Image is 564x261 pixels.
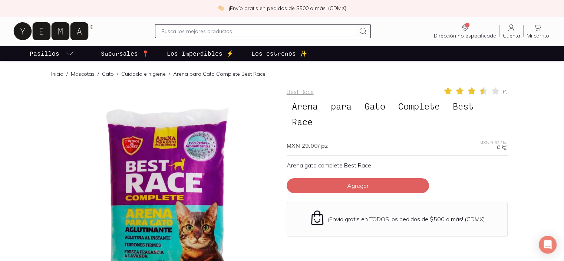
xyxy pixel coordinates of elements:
[434,32,497,39] span: Dirección no especificada
[287,178,429,193] button: Agregar
[309,210,325,226] img: Envío
[114,70,121,78] span: /
[287,88,314,95] a: Best Race
[166,70,173,78] span: /
[167,49,234,58] p: Los Imperdibles ⚡️
[121,71,166,77] a: Cuidado e higiene
[503,89,508,94] span: ( 4 )
[95,70,102,78] span: /
[30,49,59,58] p: Pasillos
[347,182,369,189] span: Agregar
[524,23,552,39] a: Mi carrito
[229,4,346,12] p: ¡Envío gratis en pedidos de $500 o más! (CDMX)
[359,99,390,113] span: Gato
[500,23,523,39] a: Cuenta
[287,99,323,113] span: Arena
[287,162,508,169] div: Arena gato complete Best Race
[250,46,309,61] a: Los estrenos ✨
[71,71,95,77] a: Mascotas
[218,5,224,12] img: check
[173,70,265,78] p: Arena para Gato Complete Best Race
[28,46,76,61] a: pasillo-todos-link
[328,215,485,223] p: ¡Envío gratis en TODOS los pedidos de $500 o más! (CDMX)
[161,27,356,36] input: Busca los mejores productos
[527,32,549,39] span: Mi carrito
[287,142,328,149] span: MXN 29.00 / pz
[448,99,479,113] span: Best
[51,71,63,77] a: Inicio
[497,145,508,149] span: (3 kg)
[539,236,557,254] div: Open Intercom Messenger
[326,99,357,113] span: para
[165,46,235,61] a: Los Imperdibles ⚡️
[503,32,520,39] span: Cuenta
[479,140,508,145] span: MXN 9.67 / kg
[99,46,151,61] a: Sucursales 📍
[251,49,307,58] p: Los estrenos ✨
[102,71,114,77] a: Gato
[431,23,499,39] a: Dirección no especificada
[393,99,445,113] span: Complete
[287,115,318,129] span: Race
[101,49,149,58] p: Sucursales 📍
[63,70,71,78] span: /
